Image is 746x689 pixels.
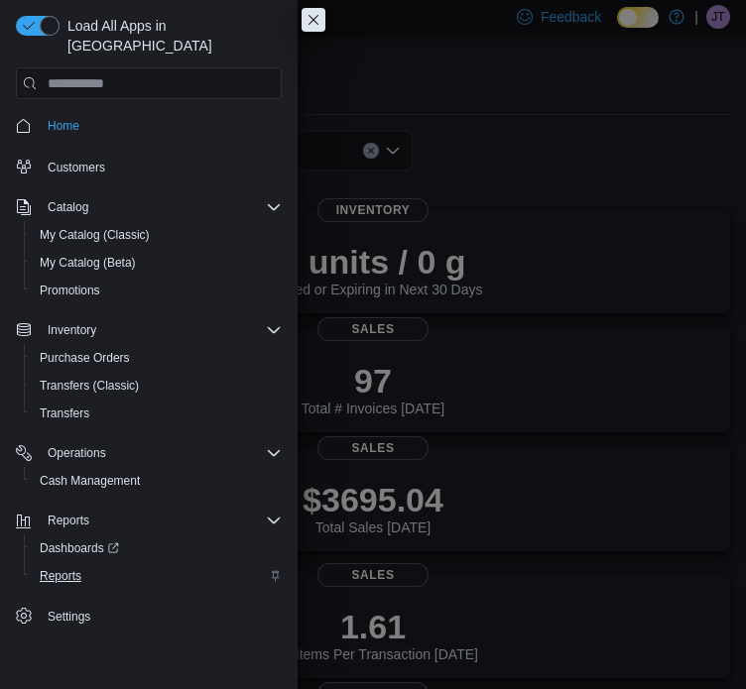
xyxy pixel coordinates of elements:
a: My Catalog (Beta) [32,251,144,275]
span: My Catalog (Classic) [32,223,282,247]
span: Transfers (Classic) [40,378,139,394]
button: Transfers [24,400,290,427]
span: Catalog [40,195,282,219]
button: Promotions [24,277,290,304]
span: Promotions [40,283,100,298]
button: Home [8,111,290,140]
span: Transfers [40,405,89,421]
a: Promotions [32,279,108,302]
button: Reports [24,562,290,590]
button: Cash Management [24,467,290,495]
span: Customers [40,154,282,178]
button: My Catalog (Beta) [24,249,290,277]
span: Reports [32,564,282,588]
span: Home [48,118,79,134]
span: Cash Management [32,469,282,493]
button: My Catalog (Classic) [24,221,290,249]
button: Settings [8,602,290,631]
a: Dashboards [24,534,290,562]
a: Reports [32,564,89,588]
span: Customers [48,160,105,175]
button: Transfers (Classic) [24,372,290,400]
button: Purchase Orders [24,344,290,372]
a: Purchase Orders [32,346,138,370]
span: Settings [48,609,90,625]
span: Dashboards [32,536,282,560]
span: Catalog [48,199,88,215]
span: Settings [40,604,282,629]
span: Reports [48,513,89,528]
span: Operations [48,445,106,461]
a: Home [40,114,87,138]
span: Purchase Orders [40,350,130,366]
span: Reports [40,509,282,532]
a: Settings [40,605,98,629]
button: Reports [8,507,290,534]
button: Catalog [8,193,290,221]
nav: Complex example [16,103,282,634]
span: Reports [40,568,81,584]
span: Cash Management [40,473,140,489]
span: Operations [40,441,282,465]
span: My Catalog (Beta) [40,255,136,271]
span: Home [40,113,282,138]
button: Customers [8,152,290,180]
span: Promotions [32,279,282,302]
span: Purchase Orders [32,346,282,370]
a: Transfers [32,402,97,425]
a: Customers [40,156,113,179]
button: Close this dialog [302,8,325,32]
span: My Catalog (Classic) [40,227,150,243]
span: Inventory [40,318,282,342]
a: Transfers (Classic) [32,374,147,398]
span: Transfers [32,402,282,425]
button: Operations [40,441,114,465]
a: Cash Management [32,469,148,493]
button: Operations [8,439,290,467]
span: My Catalog (Beta) [32,251,282,275]
span: Transfers (Classic) [32,374,282,398]
button: Inventory [40,318,104,342]
a: My Catalog (Classic) [32,223,158,247]
button: Reports [40,509,97,532]
span: Dashboards [40,540,119,556]
button: Inventory [8,316,290,344]
a: Dashboards [32,536,127,560]
span: Inventory [48,322,96,338]
span: Load All Apps in [GEOGRAPHIC_DATA] [60,16,282,56]
button: Catalog [40,195,96,219]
